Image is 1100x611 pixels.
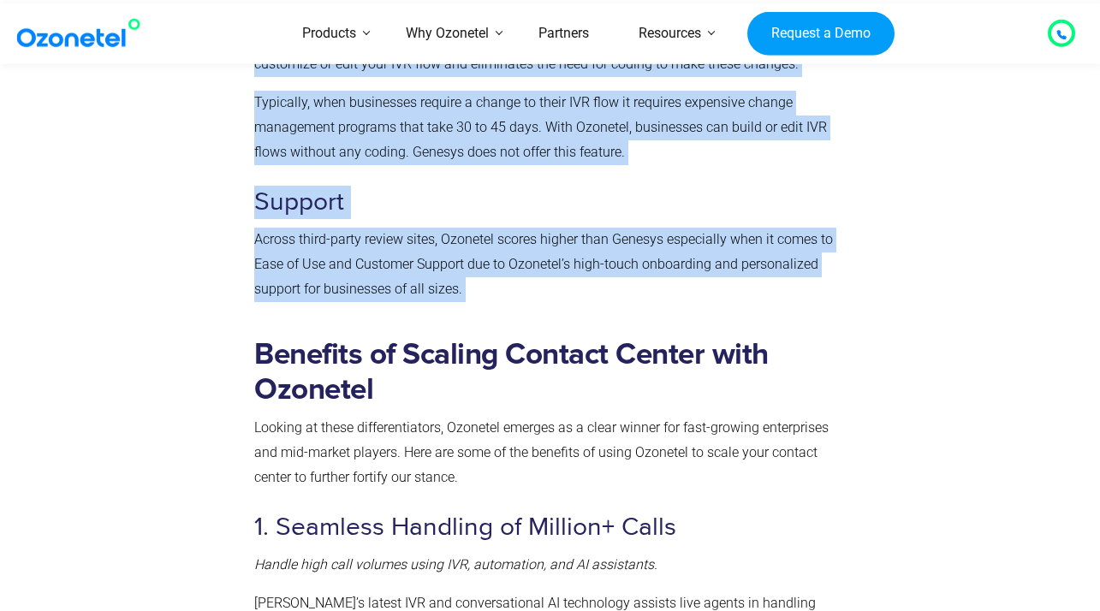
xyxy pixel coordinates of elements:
[381,3,514,64] a: Why Ozonetel
[514,3,614,64] a: Partners
[254,556,657,572] em: Handle high call volumes using IVR, automation, and AI assistants.
[254,416,839,489] p: Looking at these differentiators, Ozonetel emerges as a clear winner for fast-growing enterprises...
[254,186,839,219] h3: Support
[254,340,769,405] strong: Benefits of Scaling Contact Center with Ozonetel
[254,228,839,301] p: Across third-party review sites, Ozonetel scores higher than Genesys especially when it comes to ...
[277,3,381,64] a: Products
[254,511,839,544] h3: 1. Seamless Handling of Million+ Calls
[747,11,894,56] a: Request a Demo
[254,91,839,164] p: Typically, when businesses require a change to their IVR flow it requires expensive change manage...
[614,3,726,64] a: Resources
